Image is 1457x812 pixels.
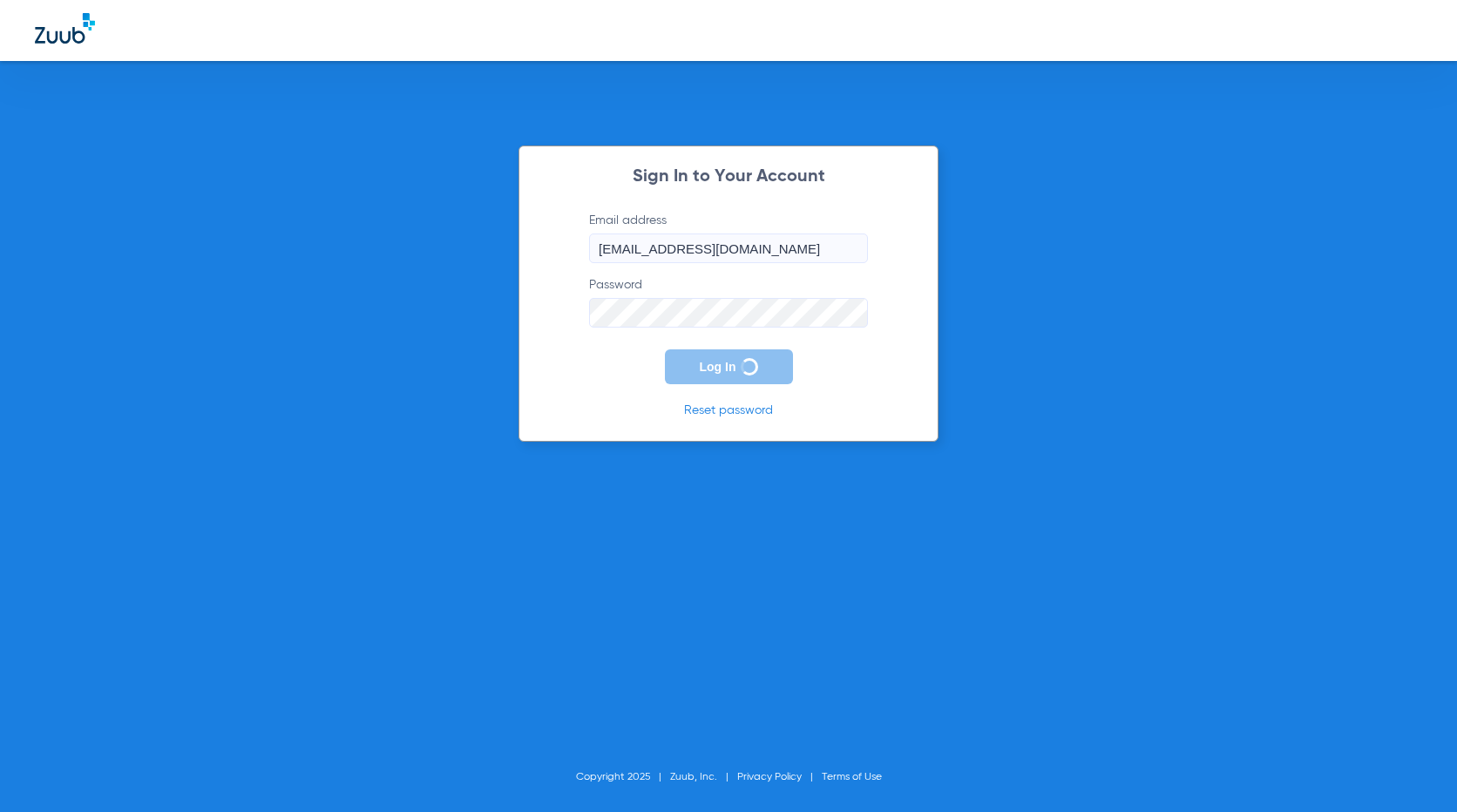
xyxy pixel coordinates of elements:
li: Copyright 2025 [576,768,670,786]
a: Terms of Use [822,772,882,782]
span: Log In [700,360,736,374]
h2: Sign In to Your Account [563,168,894,186]
button: Log In [665,349,793,384]
li: Zuub, Inc. [670,768,737,786]
input: Email address [589,233,868,263]
a: Reset password [684,404,773,416]
a: Privacy Policy [737,772,802,782]
input: Password [589,298,868,328]
label: Password [589,276,868,328]
img: Zuub Logo [35,13,95,44]
label: Email address [589,212,868,263]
